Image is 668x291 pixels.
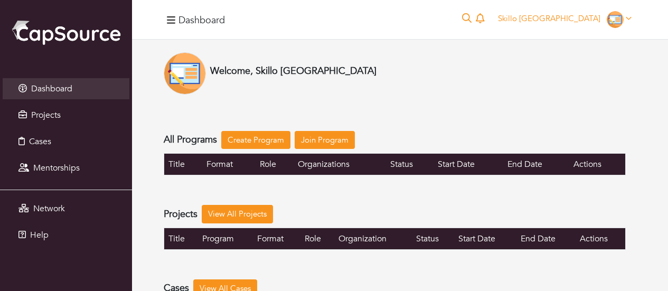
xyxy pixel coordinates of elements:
[569,154,625,175] th: Actions
[202,205,273,223] a: View All Projects
[3,198,129,219] a: Network
[3,105,129,126] a: Projects
[11,18,121,46] img: cap_logo.png
[164,52,206,95] img: Educator-Icon-31d5a1e457ca3f5474c6b92ab10a5d5101c9f8fbafba7b88091835f1a8db102f.png
[33,162,80,174] span: Mentorships
[3,78,129,99] a: Dashboard
[3,131,129,152] a: Cases
[30,229,49,241] span: Help
[164,154,203,175] th: Title
[386,154,434,175] th: Status
[164,134,217,146] h4: All Programs
[454,228,516,249] th: Start Date
[253,228,300,249] th: Format
[334,228,411,249] th: Organization
[210,65,377,77] h4: Welcome, Skillo [GEOGRAPHIC_DATA]
[3,224,129,246] a: Help
[221,131,290,149] a: Create Program
[202,154,256,175] th: Format
[434,154,503,175] th: Start Date
[164,228,199,249] th: Title
[576,228,626,249] th: Actions
[607,11,624,28] img: Educator-Icon-31d5a1e457ca3f5474c6b92ab10a5d5101c9f8fbafba7b88091835f1a8db102f.png
[31,109,61,121] span: Projects
[256,154,294,175] th: Role
[33,203,65,214] span: Network
[198,228,253,249] th: Program
[295,131,355,149] a: Join Program
[3,157,129,179] a: Mentorships
[294,154,385,175] th: Organizations
[31,83,72,95] span: Dashboard
[412,228,455,249] th: Status
[178,15,225,26] h4: Dashboard
[493,13,636,24] a: Skillo [GEOGRAPHIC_DATA]
[29,136,51,147] span: Cases
[498,13,600,24] span: Skillo [GEOGRAPHIC_DATA]
[516,228,576,249] th: End Date
[300,228,334,249] th: Role
[503,154,570,175] th: End Date
[164,209,197,220] h4: Projects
